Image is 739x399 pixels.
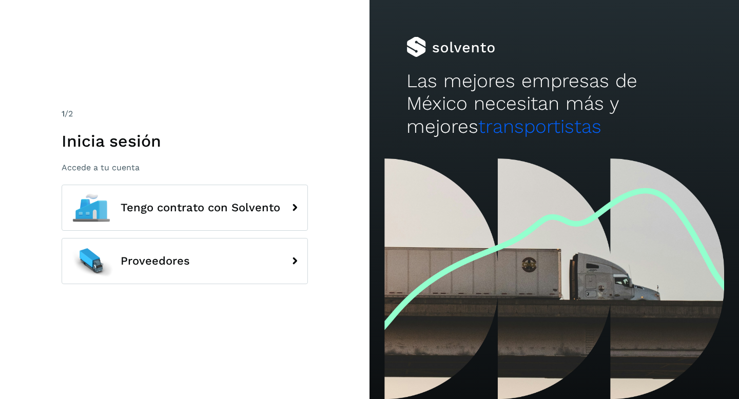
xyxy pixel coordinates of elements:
span: 1 [62,109,65,118]
h1: Inicia sesión [62,131,308,151]
h2: Las mejores empresas de México necesitan más y mejores [406,70,702,138]
button: Proveedores [62,238,308,284]
span: transportistas [478,115,601,137]
span: Proveedores [121,255,190,267]
div: /2 [62,108,308,120]
button: Tengo contrato con Solvento [62,185,308,231]
p: Accede a tu cuenta [62,163,308,172]
span: Tengo contrato con Solvento [121,202,280,214]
